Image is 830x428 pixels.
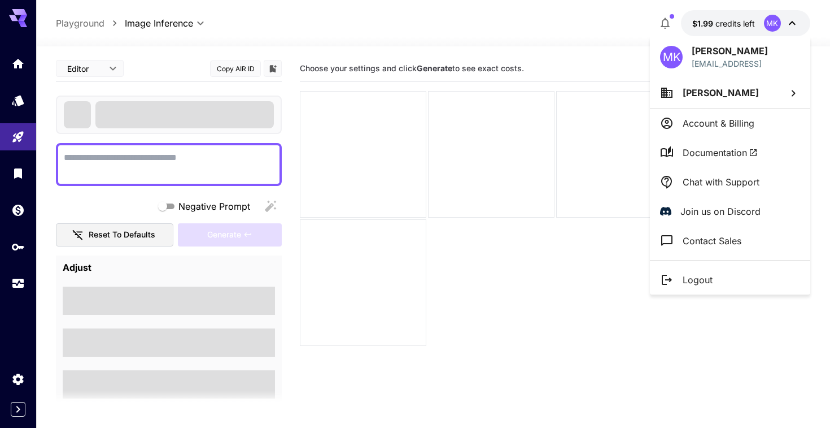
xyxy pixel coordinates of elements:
span: Documentation [683,146,758,159]
button: [PERSON_NAME] [650,77,810,108]
p: Contact Sales [683,234,741,248]
p: [EMAIL_ADDRESS] [692,58,768,70]
div: MK [660,46,683,68]
p: Chat with Support [683,175,759,189]
div: founder@upsc.ai [692,58,768,70]
p: [PERSON_NAME] [692,44,768,58]
span: [PERSON_NAME] [683,87,759,98]
p: Join us on Discord [680,205,761,218]
p: Logout [683,273,713,287]
p: Account & Billing [683,116,754,130]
